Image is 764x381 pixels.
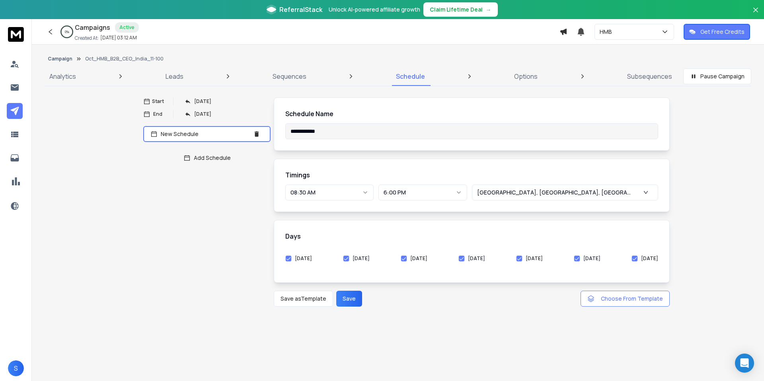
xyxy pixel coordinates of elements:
[600,28,615,36] p: HMB
[468,255,485,262] label: [DATE]
[423,2,498,17] button: Claim Lifetime Deal→
[194,98,211,105] p: [DATE]
[583,255,600,262] label: [DATE]
[514,72,538,81] p: Options
[115,22,139,33] div: Active
[279,5,322,14] span: ReferralStack
[100,35,137,41] p: [DATE] 03:12 AM
[161,130,250,138] p: New Schedule
[353,255,370,262] label: [DATE]
[378,185,467,200] button: 6:00 PM
[65,29,69,34] p: 0 %
[49,72,76,81] p: Analytics
[477,189,635,196] p: [GEOGRAPHIC_DATA], [GEOGRAPHIC_DATA], [GEOGRAPHIC_DATA], [GEOGRAPHIC_DATA] (UTC+5:30)
[684,24,750,40] button: Get Free Credits
[622,67,677,86] a: Subsequences
[268,67,311,86] a: Sequences
[601,295,663,303] span: Choose From Template
[410,255,427,262] label: [DATE]
[486,6,491,14] span: →
[8,360,24,376] button: S
[295,255,312,262] label: [DATE]
[581,291,670,307] button: Choose From Template
[396,72,425,81] p: Schedule
[153,111,162,117] p: End
[750,5,761,24] button: Close banner
[683,68,751,84] button: Pause Campaign
[166,72,183,81] p: Leads
[641,255,658,262] label: [DATE]
[48,56,72,62] button: Campaign
[509,67,542,86] a: Options
[285,109,658,119] h1: Schedule Name
[274,291,333,307] button: Save asTemplate
[285,231,658,241] h1: Days
[85,56,164,62] p: Oct_HMB_B2B_CEO_India_11-100
[273,72,306,81] p: Sequences
[285,170,658,180] h1: Timings
[75,35,99,41] p: Created At:
[75,23,110,32] h1: Campaigns
[336,291,362,307] button: Save
[329,6,420,14] p: Unlock AI-powered affiliate growth
[391,67,430,86] a: Schedule
[194,111,211,117] p: [DATE]
[143,150,271,166] button: Add Schedule
[735,354,754,373] div: Open Intercom Messenger
[627,72,672,81] p: Subsequences
[152,98,164,105] p: Start
[526,255,543,262] label: [DATE]
[161,67,188,86] a: Leads
[45,67,81,86] a: Analytics
[700,28,745,36] p: Get Free Credits
[285,185,374,200] button: 08:30 AM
